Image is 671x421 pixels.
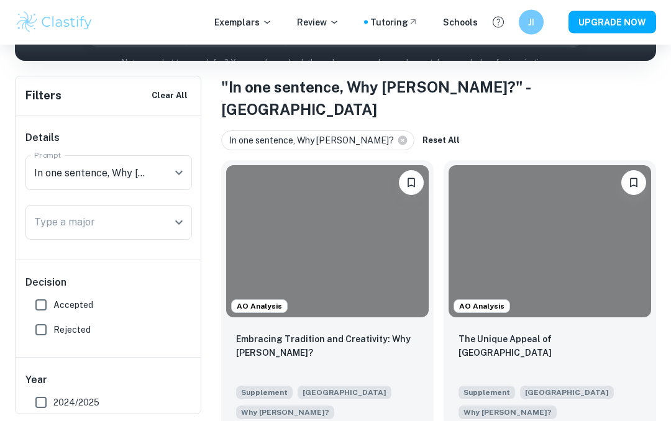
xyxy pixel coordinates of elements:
[454,301,509,312] span: AO Analysis
[236,405,334,420] span: In one sentence, Why Brown?
[524,16,539,29] h6: JI
[25,373,192,388] h6: Year
[459,386,515,400] span: Supplement
[519,10,544,35] button: JI
[488,12,509,33] button: Help and Feedback
[25,276,192,291] h6: Decision
[170,214,188,232] button: Open
[170,165,188,182] button: Open
[25,57,646,70] p: Not sure what to search for? You can always look through our example supplemental essays below fo...
[15,10,94,35] img: Clastify logo
[236,386,293,400] span: Supplement
[621,171,646,196] button: Bookmark
[241,407,329,419] span: Why [PERSON_NAME]?
[520,386,614,400] span: [GEOGRAPHIC_DATA]
[297,16,339,29] p: Review
[232,301,287,312] span: AO Analysis
[236,333,419,360] p: Embracing Tradition and Creativity: Why Brown?
[463,407,552,419] span: Why [PERSON_NAME]?
[443,16,478,29] a: Schools
[221,76,656,121] h1: "In one sentence, Why [PERSON_NAME]?" - [GEOGRAPHIC_DATA]
[148,87,191,106] button: Clear All
[34,150,62,161] label: Prompt
[568,11,656,34] button: UPGRADE NOW
[298,386,391,400] span: [GEOGRAPHIC_DATA]
[459,333,641,360] p: The Unique Appeal of Brown University
[370,16,418,29] a: Tutoring
[221,131,414,151] div: In one sentence, Why [PERSON_NAME]?
[399,171,424,196] button: Bookmark
[53,396,99,410] span: 2024/2025
[53,324,91,337] span: Rejected
[25,88,62,105] h6: Filters
[459,405,557,420] span: In one sentence, Why Brown?
[25,131,192,146] h6: Details
[53,299,93,312] span: Accepted
[419,132,463,150] button: Reset All
[214,16,272,29] p: Exemplars
[229,134,399,148] span: In one sentence, Why [PERSON_NAME]?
